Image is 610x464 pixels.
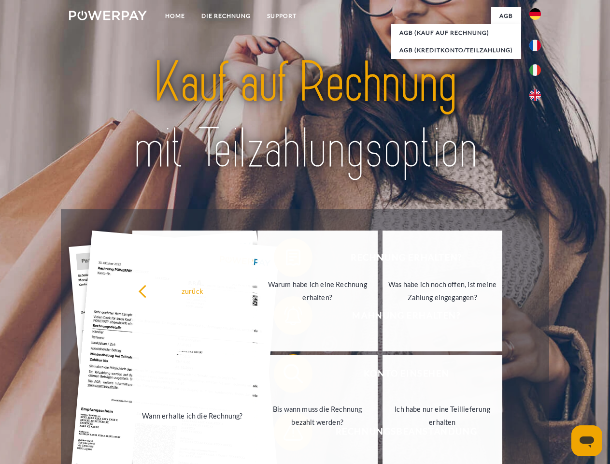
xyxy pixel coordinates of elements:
a: Was habe ich noch offen, ist meine Zahlung eingegangen? [383,231,503,351]
iframe: Schaltfläche zum Öffnen des Messaging-Fensters [571,425,602,456]
div: Warum habe ich eine Rechnung erhalten? [263,278,372,304]
img: en [529,89,541,101]
a: SUPPORT [259,7,305,25]
a: DIE RECHNUNG [193,7,259,25]
img: logo-powerpay-white.svg [69,11,147,20]
div: Was habe ich noch offen, ist meine Zahlung eingegangen? [388,278,497,304]
div: Ich habe nur eine Teillieferung erhalten [388,403,497,429]
div: Bis wann muss die Rechnung bezahlt werden? [263,403,372,429]
img: fr [529,40,541,51]
a: agb [491,7,521,25]
a: AGB (Kauf auf Rechnung) [391,24,521,42]
div: zurück [138,284,247,297]
img: de [529,8,541,20]
div: Wann erhalte ich die Rechnung? [138,409,247,422]
img: it [529,64,541,76]
a: AGB (Kreditkonto/Teilzahlung) [391,42,521,59]
img: title-powerpay_de.svg [92,46,518,185]
a: Home [157,7,193,25]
